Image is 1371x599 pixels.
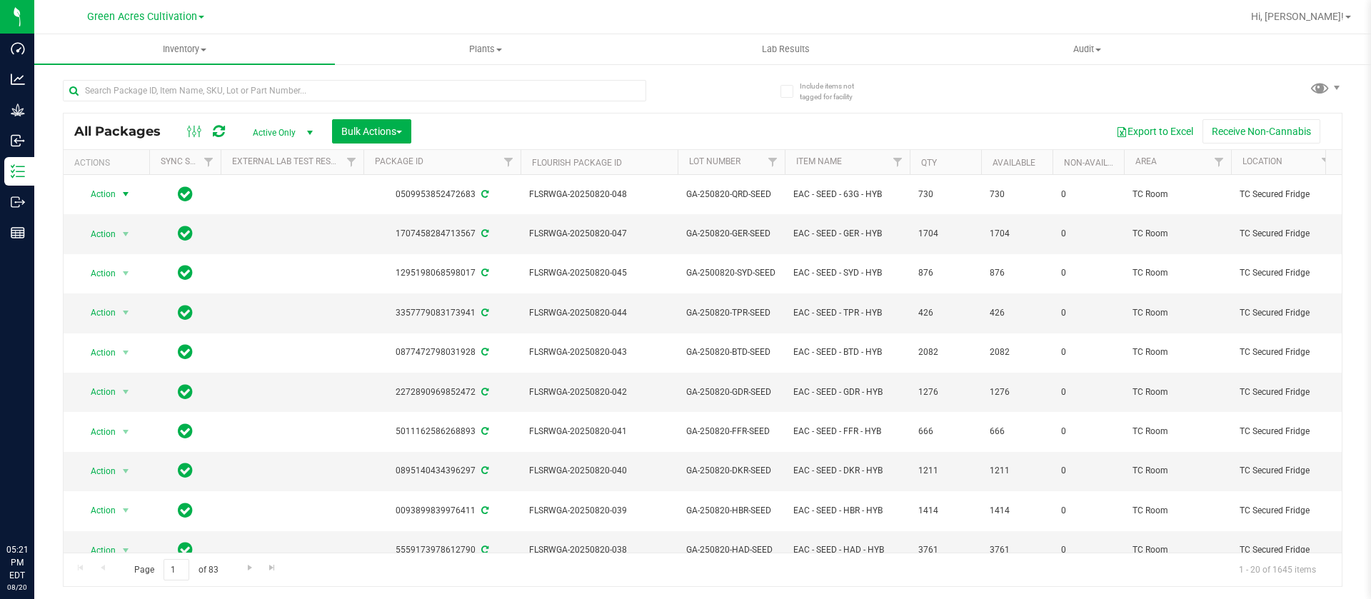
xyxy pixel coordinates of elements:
[918,227,973,241] span: 1704
[78,422,116,442] span: Action
[743,43,829,56] span: Lab Results
[1251,11,1344,22] span: Hi, [PERSON_NAME]!
[74,124,175,139] span: All Packages
[479,347,488,357] span: Sync from Compliance System
[529,464,669,478] span: FLSRWGA-20250820-040
[1240,464,1330,478] span: TC Secured Fridge
[1061,425,1115,438] span: 0
[117,303,135,323] span: select
[340,150,363,174] a: Filter
[918,306,973,320] span: 426
[361,504,523,518] div: 0093899839976411
[1061,346,1115,359] span: 0
[78,382,116,402] span: Action
[1133,346,1222,359] span: TC Room
[117,224,135,244] span: select
[479,387,488,397] span: Sync from Compliance System
[1061,188,1115,201] span: 0
[479,505,488,515] span: Sync from Compliance System
[11,226,25,240] inline-svg: Reports
[800,81,871,102] span: Include items not tagged for facility
[793,386,901,399] span: EAC - SEED - GDR - HYB
[78,263,116,283] span: Action
[34,43,335,56] span: Inventory
[262,559,283,578] a: Go to the last page
[1133,386,1222,399] span: TC Room
[529,425,669,438] span: FLSRWGA-20250820-041
[161,156,216,166] a: Sync Status
[793,464,901,478] span: EAC - SEED - DKR - HYB
[686,266,776,280] span: GA-2500820-SYD-SEED
[1315,150,1338,174] a: Filter
[686,386,776,399] span: GA-250820-GDR-SEED
[361,464,523,478] div: 0895140434396297
[117,263,135,283] span: select
[529,188,669,201] span: FLSRWGA-20250820-048
[990,543,1044,557] span: 3761
[1061,504,1115,518] span: 0
[479,189,488,199] span: Sync from Compliance System
[11,72,25,86] inline-svg: Analytics
[1064,158,1128,168] a: Non-Available
[1107,119,1202,144] button: Export to Excel
[686,306,776,320] span: GA-250820-TPR-SEED
[11,134,25,148] inline-svg: Inbound
[178,303,193,323] span: In Sync
[938,43,1237,56] span: Audit
[178,540,193,560] span: In Sync
[197,150,221,174] a: Filter
[1133,188,1222,201] span: TC Room
[886,150,910,174] a: Filter
[793,227,901,241] span: EAC - SEED - GER - HYB
[74,158,144,168] div: Actions
[78,500,116,520] span: Action
[686,504,776,518] span: GA-250820-HBR-SEED
[178,382,193,402] span: In Sync
[1202,119,1320,144] button: Receive Non-Cannabis
[686,425,776,438] span: GA-250820-FFR-SEED
[990,227,1044,241] span: 1704
[361,188,523,201] div: 0509953852472683
[529,306,669,320] span: FLSRWGA-20250820-044
[1240,543,1330,557] span: TC Secured Fridge
[63,80,646,101] input: Search Package ID, Item Name, SKU, Lot or Part Number...
[361,227,523,241] div: 1707458284713567
[34,34,335,64] a: Inventory
[11,103,25,117] inline-svg: Grow
[117,500,135,520] span: select
[532,158,622,168] a: Flourish Package ID
[78,461,116,481] span: Action
[361,425,523,438] div: 5011162586268893
[361,306,523,320] div: 3357779083173941
[918,425,973,438] span: 666
[1240,227,1330,241] span: TC Secured Fridge
[1240,188,1330,201] span: TC Secured Fridge
[11,195,25,209] inline-svg: Outbound
[479,308,488,318] span: Sync from Compliance System
[479,545,488,555] span: Sync from Compliance System
[1207,150,1231,174] a: Filter
[529,227,669,241] span: FLSRWGA-20250820-047
[479,268,488,278] span: Sync from Compliance System
[918,346,973,359] span: 2082
[14,485,57,528] iframe: Resource center
[1061,386,1115,399] span: 0
[239,559,260,578] a: Go to the next page
[178,184,193,204] span: In Sync
[918,266,973,280] span: 876
[164,559,189,581] input: 1
[117,422,135,442] span: select
[1227,559,1327,580] span: 1 - 20 of 1645 items
[686,188,776,201] span: GA-250820-QRD-SEED
[332,119,411,144] button: Bulk Actions
[1240,425,1330,438] span: TC Secured Fridge
[178,421,193,441] span: In Sync
[793,543,901,557] span: EAC - SEED - HAD - HYB
[6,582,28,593] p: 08/20
[1240,504,1330,518] span: TC Secured Fridge
[336,43,635,56] span: Plants
[1133,227,1222,241] span: TC Room
[87,11,197,23] span: Green Acres Cultivation
[178,342,193,362] span: In Sync
[1135,156,1157,166] a: Area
